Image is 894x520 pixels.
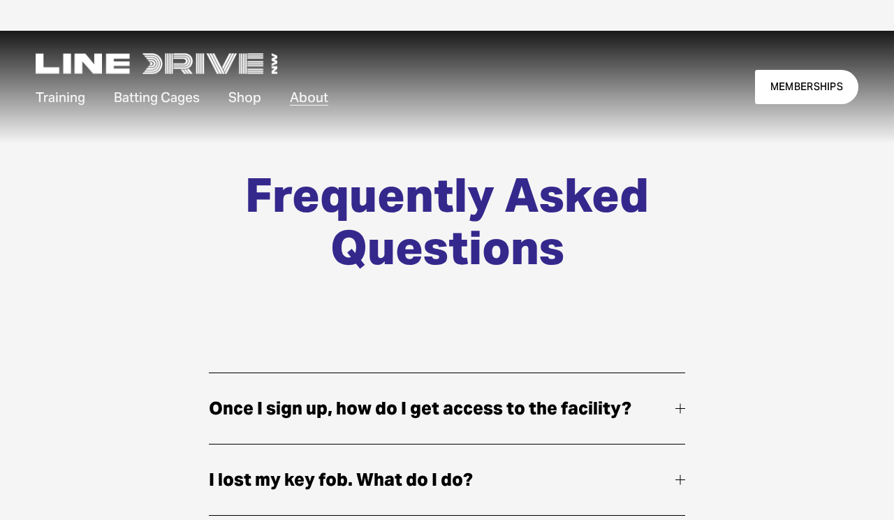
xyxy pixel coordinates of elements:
[36,53,277,74] img: LineDrive NorthWest
[36,88,85,107] span: Training
[209,465,675,494] span: I lost my key fob. What do I do?
[114,87,200,108] a: folder dropdown
[755,70,858,104] a: MEMBERSHIPS
[114,88,200,107] span: Batting Cages
[290,88,328,107] span: About
[209,445,685,515] button: I lost my key fob. What do I do?
[140,169,754,275] h1: Frequently Asked Questions
[290,87,328,108] a: folder dropdown
[36,87,85,108] a: folder dropdown
[228,87,261,108] a: Shop
[209,394,675,423] span: Once I sign up, how do I get access to the facility?
[209,373,685,444] button: Once I sign up, how do I get access to the facility?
